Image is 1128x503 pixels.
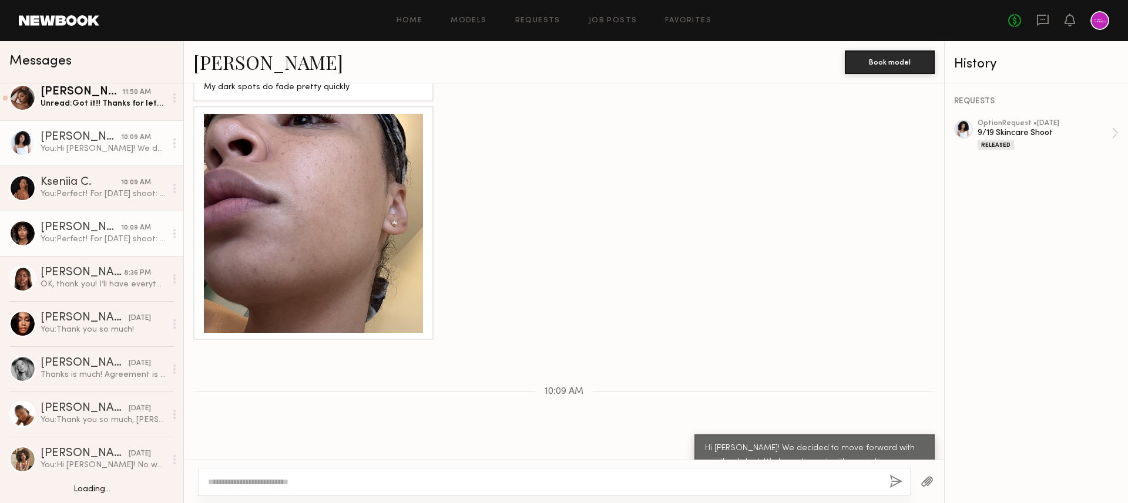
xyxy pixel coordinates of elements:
div: You: Thank you so much! [41,324,166,335]
div: 9/19 Skincare Shoot [978,127,1112,139]
span: Messages [9,55,72,68]
div: [PERSON_NAME] [41,86,122,98]
a: Favorites [665,17,711,25]
a: Models [451,17,486,25]
a: Book model [845,56,935,66]
div: [PERSON_NAME] [41,312,129,324]
div: You: Perfect! For [DATE] shoot: Model call time: 11:00am Address: [STREET_ADDRESS] On-site number... [41,234,166,245]
div: Thanks is much! Agreement is signed :) [41,369,166,380]
div: 10:09 AM [121,222,151,234]
div: Hi [PERSON_NAME]! We decided to move forward with another talent. We hope to work with you in the... [705,442,924,482]
div: REQUESTS [954,97,1119,106]
div: History [954,58,1119,71]
span: 10:09 AM [545,387,583,397]
a: [PERSON_NAME] [193,49,343,75]
div: 10:09 AM [121,177,151,188]
div: option Request • [DATE] [978,120,1112,127]
a: Requests [515,17,560,25]
div: You: Hi [PERSON_NAME]! We decided to move forward with another talent. We hope to work with you i... [41,143,166,154]
button: Book model [845,50,935,74]
div: OK, thank you! I’ll have everything signed by the end of the day. [41,279,166,290]
div: [PERSON_NAME] [41,131,121,143]
div: [PERSON_NAME] [41,222,121,234]
div: 8:36 PM [124,268,151,279]
div: You: Thank you so much, [PERSON_NAME]! Please let us know if you have any questions. Additionally... [41,414,166,426]
div: Released [978,140,1014,150]
a: Job Posts [589,17,637,25]
div: [PERSON_NAME] [41,357,129,369]
a: optionRequest •[DATE]9/19 Skincare ShootReleased [978,120,1119,150]
div: 11:50 AM [122,87,151,98]
div: [PERSON_NAME] [41,267,124,279]
div: You: Perfect! For [DATE] shoot: Model call time: 10:30am Address: [STREET_ADDRESS] On-site number... [41,188,166,200]
div: [PERSON_NAME] [41,403,129,414]
a: Home [397,17,423,25]
div: Unread: Got it!! Thanks for letting me know. I will definitely do that & stay in touch. Good luck... [41,98,166,109]
div: Kseniia C. [41,177,121,188]
div: [DATE] [129,448,151,460]
div: [DATE] [129,358,151,369]
div: [DATE] [129,313,151,324]
div: [PERSON_NAME] [41,448,129,460]
div: [DATE] [129,403,151,414]
div: 10:09 AM [121,132,151,143]
div: You: Hi [PERSON_NAME]! No worries, we hope to work with you soon. I'll reach out when we have det... [41,460,166,471]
